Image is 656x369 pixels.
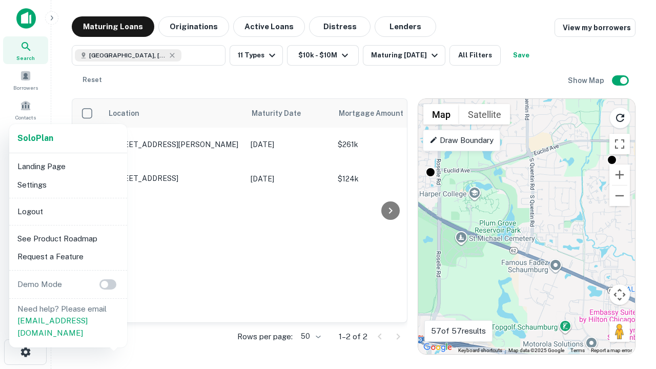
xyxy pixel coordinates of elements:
iframe: Chat Widget [605,287,656,336]
li: Logout [13,202,123,221]
li: See Product Roadmap [13,230,123,248]
strong: Solo Plan [17,133,53,143]
li: Landing Page [13,157,123,176]
p: Demo Mode [13,278,66,291]
a: [EMAIL_ADDRESS][DOMAIN_NAME] [17,316,88,337]
a: SoloPlan [17,132,53,145]
p: Need help? Please email [17,303,119,339]
li: Settings [13,176,123,194]
li: Request a Feature [13,248,123,266]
